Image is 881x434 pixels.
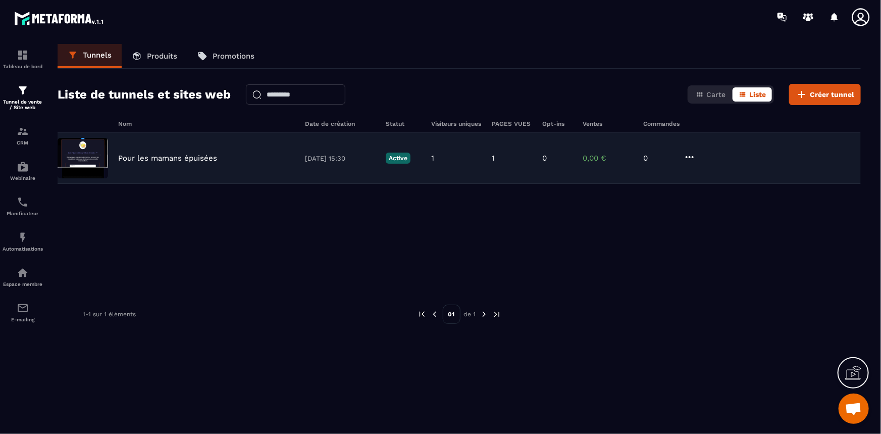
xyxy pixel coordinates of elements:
[3,281,43,287] p: Espace membre
[431,154,434,163] p: 1
[122,44,187,68] a: Produits
[643,154,673,163] p: 0
[58,44,122,68] a: Tunnels
[3,295,43,330] a: emailemailE-mailing
[3,153,43,188] a: automationsautomationsWebinaire
[17,231,29,244] img: automations
[386,120,421,127] h6: Statut
[492,120,532,127] h6: PAGES VUES
[480,310,489,319] img: next
[58,138,108,178] img: image
[706,90,725,99] span: Carte
[147,52,177,61] p: Produits
[118,120,295,127] h6: Nom
[386,153,410,164] p: Active
[3,140,43,146] p: CRM
[3,224,43,259] a: automationsautomationsAutomatisations
[492,310,501,319] img: next
[58,84,231,105] h2: Liste de tunnels et sites web
[643,120,680,127] h6: Commandes
[17,125,29,137] img: formation
[3,259,43,295] a: automationsautomationsEspace membre
[305,120,376,127] h6: Date de création
[213,52,254,61] p: Promotions
[789,84,861,105] button: Créer tunnel
[3,317,43,322] p: E-mailing
[492,154,495,163] p: 1
[17,302,29,314] img: email
[690,87,732,102] button: Carte
[118,154,217,163] p: Pour les mamans épuisées
[443,305,460,324] p: 01
[17,84,29,97] img: formation
[17,196,29,208] img: scheduler
[464,310,476,318] p: de 1
[749,90,766,99] span: Liste
[542,120,573,127] h6: Opt-ins
[3,175,43,181] p: Webinaire
[83,311,136,318] p: 1-1 sur 1 éléments
[3,64,43,69] p: Tableau de bord
[810,89,854,100] span: Créer tunnel
[430,310,439,319] img: prev
[3,188,43,224] a: schedulerschedulerPlanificateur
[3,246,43,252] p: Automatisations
[3,77,43,118] a: formationformationTunnel de vente / Site web
[583,120,633,127] h6: Ventes
[83,51,112,60] p: Tunnels
[3,41,43,77] a: formationformationTableau de bord
[431,120,482,127] h6: Visiteurs uniques
[583,154,633,163] p: 0,00 €
[305,155,376,162] p: [DATE] 15:30
[3,211,43,216] p: Planificateur
[187,44,265,68] a: Promotions
[418,310,427,319] img: prev
[3,118,43,153] a: formationformationCRM
[542,154,547,163] p: 0
[733,87,772,102] button: Liste
[839,394,869,424] a: Ouvrir le chat
[17,267,29,279] img: automations
[17,49,29,61] img: formation
[3,99,43,110] p: Tunnel de vente / Site web
[17,161,29,173] img: automations
[14,9,105,27] img: logo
